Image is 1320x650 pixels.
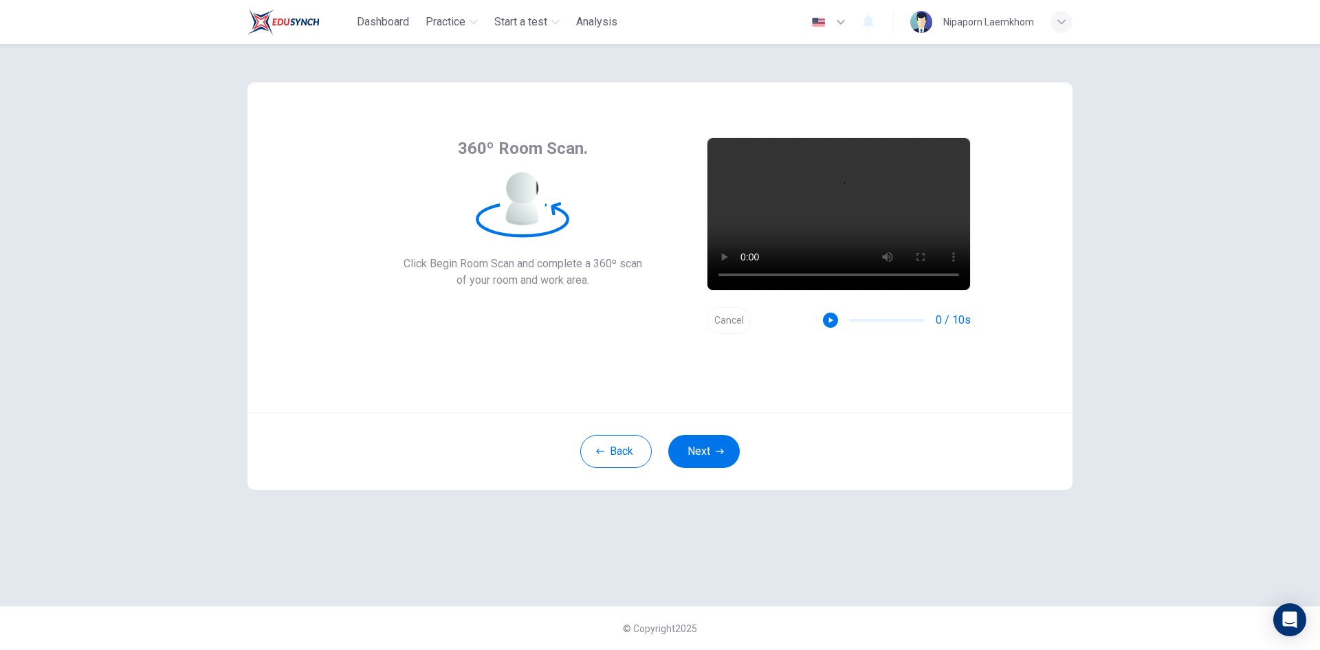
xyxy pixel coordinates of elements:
span: Practice [426,14,465,30]
div: Open Intercom Messenger [1273,603,1306,636]
span: © Copyright 2025 [623,623,697,634]
span: Dashboard [357,14,409,30]
div: Nipaporn Laemkhom [943,14,1034,30]
span: 0 / 10s [936,312,971,328]
span: Click Begin Room Scan and complete a 360º scan [404,256,642,272]
img: Profile picture [910,11,932,33]
span: 360º Room Scan. [458,137,588,159]
span: of your room and work area. [404,272,642,289]
button: Practice [420,10,483,34]
button: Dashboard [351,10,415,34]
button: Back [580,435,652,468]
a: Train Test logo [247,8,351,36]
button: Next [668,435,740,468]
button: Start a test [489,10,565,34]
span: Analysis [576,14,617,30]
button: Cancel [707,307,751,334]
img: Train Test logo [247,8,320,36]
button: Analysis [571,10,623,34]
img: en [810,17,827,27]
span: Start a test [494,14,547,30]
